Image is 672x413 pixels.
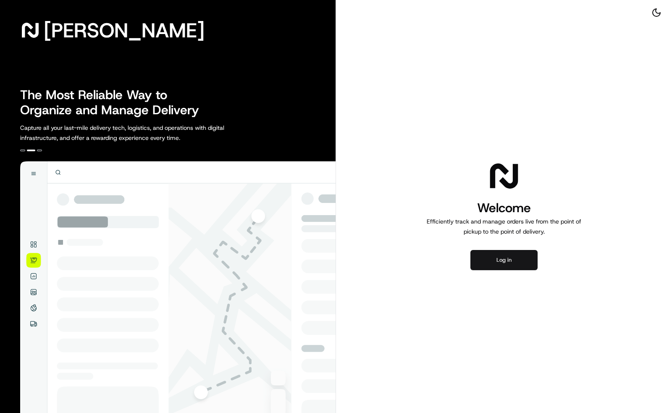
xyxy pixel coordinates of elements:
[20,123,262,143] p: Capture all your last-mile delivery tech, logistics, and operations with digital infrastructure, ...
[20,87,208,118] h2: The Most Reliable Way to Organize and Manage Delivery
[423,216,585,237] p: Efficiently track and manage orders live from the point of pickup to the point of delivery.
[470,250,538,270] button: Log in
[423,200,585,216] h1: Welcome
[44,22,205,39] span: [PERSON_NAME]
